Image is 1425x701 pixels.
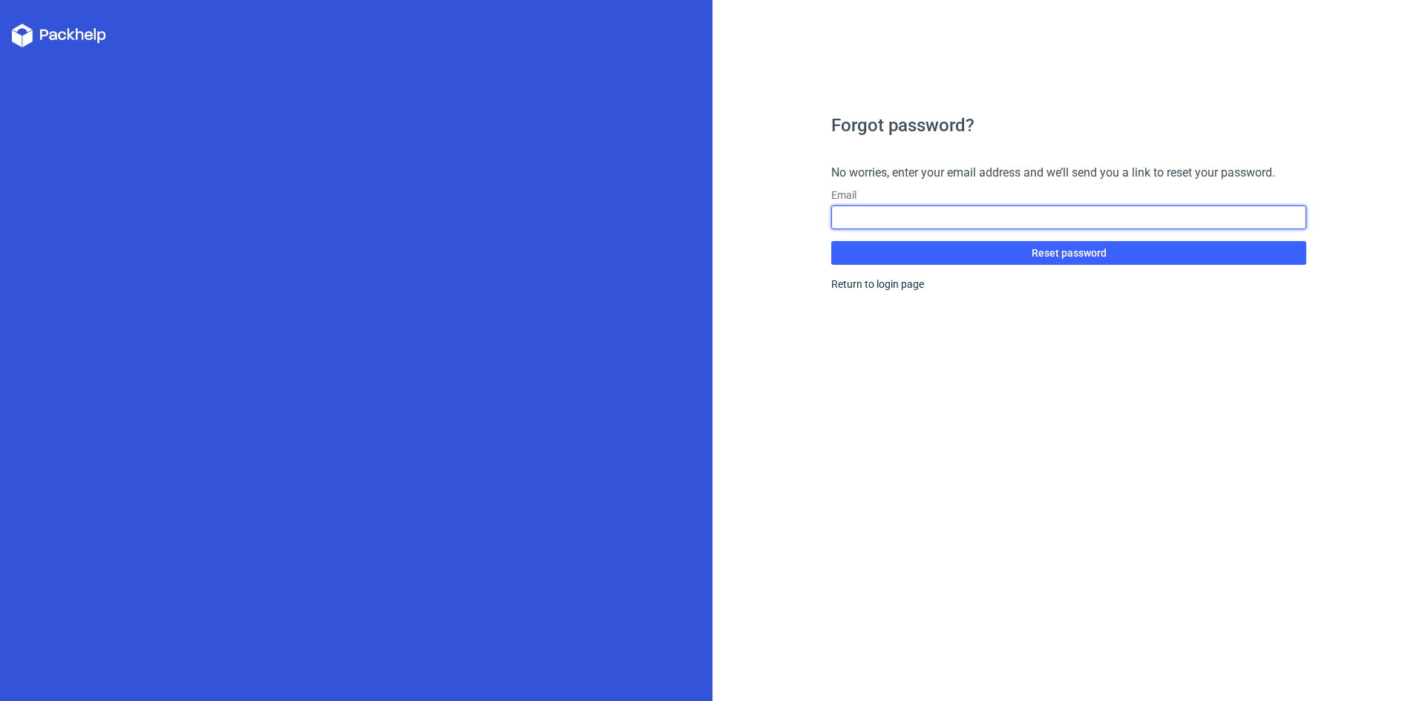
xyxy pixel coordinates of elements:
h1: Forgot password? [831,116,1306,134]
label: Email [831,188,1306,203]
span: Reset password [1032,248,1107,258]
h4: No worries, enter your email address and we’ll send you a link to reset your password. [831,164,1306,182]
button: Reset password [831,241,1306,265]
a: Return to login page [831,278,924,290]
